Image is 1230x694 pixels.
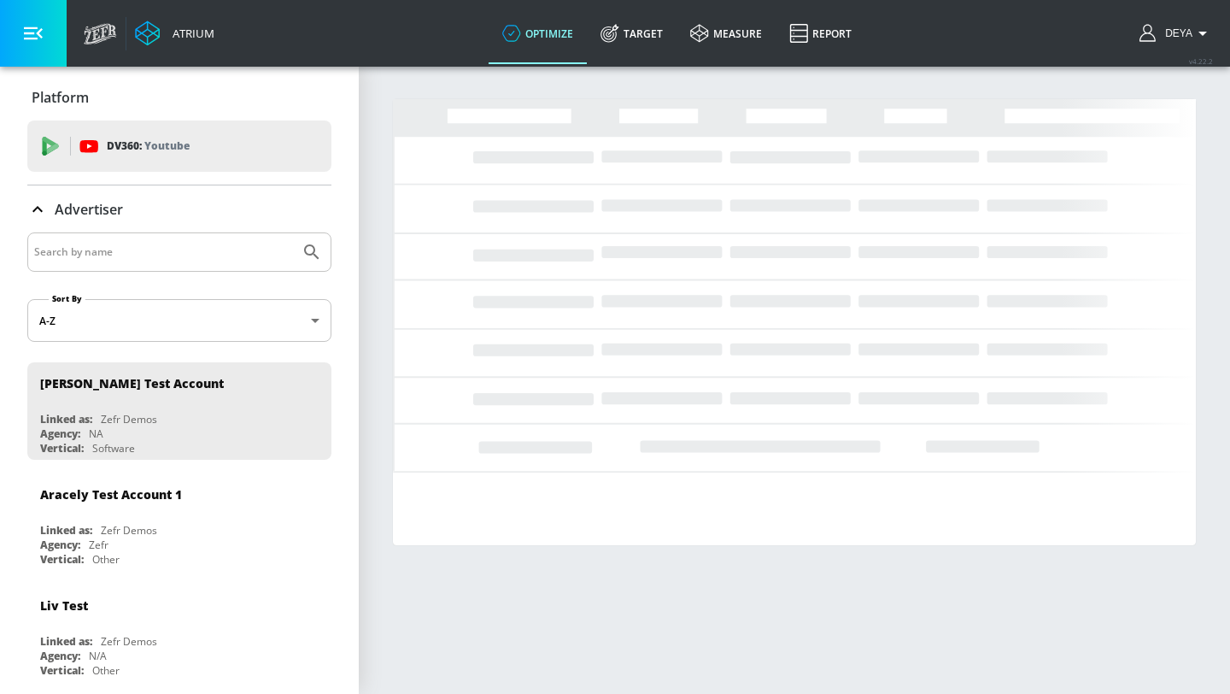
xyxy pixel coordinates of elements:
div: Aracely Test Account 1 [40,486,182,503]
a: Target [587,3,676,64]
div: Linked as: [40,634,92,649]
input: Search by name [34,241,293,263]
div: Zefr [89,538,108,552]
p: Youtube [144,137,190,155]
div: [PERSON_NAME] Test AccountLinked as:Zefr DemosAgency:NAVertical:Software [27,362,331,460]
a: Atrium [135,21,214,46]
div: Platform [27,74,331,121]
div: Liv TestLinked as:Zefr DemosAgency:N/AVertical:Other [27,585,331,682]
div: Zefr Demos [101,634,157,649]
div: Advertiser [27,185,331,233]
div: Atrium [166,26,214,41]
a: optimize [489,3,587,64]
p: DV360: [107,137,190,156]
button: Deya [1139,23,1213,44]
a: measure [676,3,776,64]
div: Aracely Test Account 1Linked as:Zefr DemosAgency:ZefrVertical:Other [27,473,331,571]
div: Vertical: [40,663,84,678]
div: DV360: Youtube [27,121,331,172]
span: login as: deya.mansell@zefr.com [1158,27,1192,39]
div: Agency: [40,649,80,663]
div: [PERSON_NAME] Test Account [40,375,224,391]
div: A-Z [27,299,331,342]
div: Liv Test [40,597,88,614]
div: Vertical: [40,441,84,456]
label: Sort By [49,293,85,304]
div: Agency: [40,426,80,441]
div: Agency: [40,538,80,552]
div: NA [89,426,103,441]
div: Software [92,441,135,456]
a: Report [776,3,865,64]
div: N/A [89,649,107,663]
div: Other [92,552,120,567]
div: Linked as: [40,412,92,426]
div: Zefr Demos [101,523,157,538]
div: Linked as: [40,523,92,538]
div: Other [92,663,120,678]
div: Zefr Demos [101,412,157,426]
p: Advertiser [55,200,123,219]
span: v 4.22.2 [1189,56,1213,66]
p: Platform [32,88,89,107]
div: Vertical: [40,552,84,567]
